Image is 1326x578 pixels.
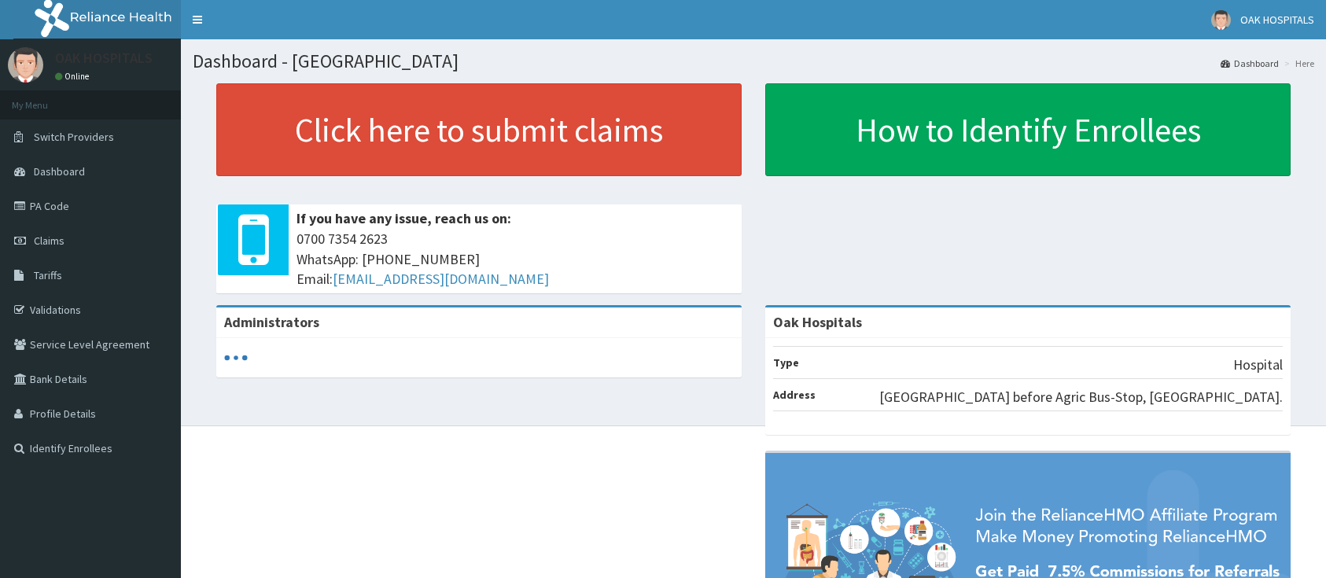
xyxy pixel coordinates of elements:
span: Switch Providers [34,130,114,144]
img: User Image [1211,10,1231,30]
svg: audio-loading [224,346,248,370]
img: User Image [8,47,43,83]
span: Claims [34,234,64,248]
p: [GEOGRAPHIC_DATA] before Agric Bus-Stop, [GEOGRAPHIC_DATA]. [879,387,1283,407]
a: Dashboard [1221,57,1279,70]
b: Address [773,388,816,402]
a: Click here to submit claims [216,83,742,176]
a: Online [55,71,93,82]
a: [EMAIL_ADDRESS][DOMAIN_NAME] [333,270,549,288]
span: Tariffs [34,268,62,282]
p: Hospital [1233,355,1283,375]
span: Dashboard [34,164,85,179]
li: Here [1280,57,1314,70]
h1: Dashboard - [GEOGRAPHIC_DATA] [193,51,1314,72]
p: OAK HOSPITALS [55,51,153,65]
a: How to Identify Enrollees [765,83,1291,176]
span: OAK HOSPITALS [1240,13,1314,27]
span: 0700 7354 2623 WhatsApp: [PHONE_NUMBER] Email: [297,229,734,289]
b: If you have any issue, reach us on: [297,209,511,227]
b: Type [773,355,799,370]
b: Administrators [224,313,319,331]
strong: Oak Hospitals [773,313,862,331]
